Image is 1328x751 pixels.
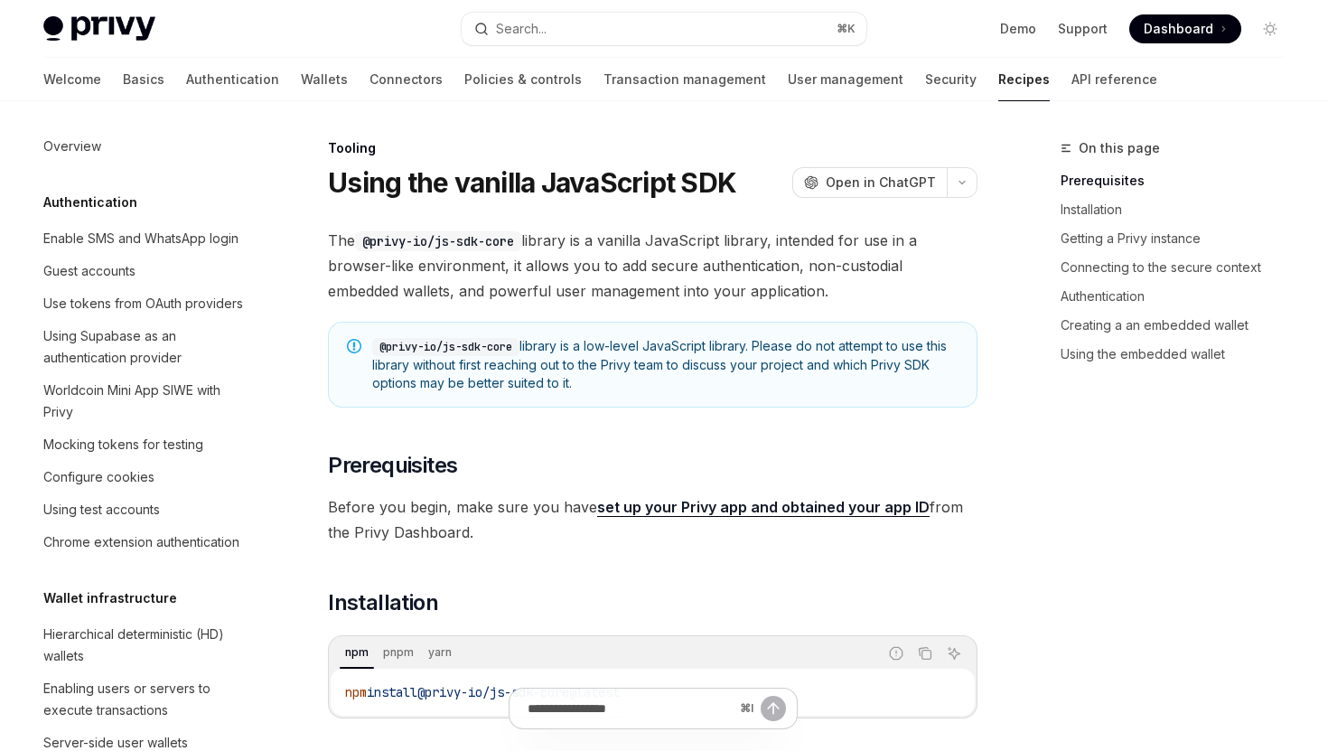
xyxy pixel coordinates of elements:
div: Use tokens from OAuth providers [43,293,243,314]
span: Prerequisites [328,451,457,480]
div: pnpm [378,642,419,663]
a: Transaction management [603,58,766,101]
a: Authentication [1061,282,1299,311]
div: yarn [423,642,457,663]
div: Worldcoin Mini App SIWE with Privy [43,380,249,423]
a: Configure cookies [29,461,260,493]
a: Authentication [186,58,279,101]
span: Dashboard [1144,20,1213,38]
a: Hierarchical deterministic (HD) wallets [29,618,260,672]
div: Guest accounts [43,260,136,282]
span: Installation [328,588,438,617]
h1: Using the vanilla JavaScript SDK [328,166,736,199]
code: @privy-io/js-sdk-core [372,338,519,356]
a: User management [788,58,903,101]
button: Open in ChatGPT [792,167,947,198]
span: Open in ChatGPT [826,174,936,192]
div: Search... [496,18,547,40]
a: Welcome [43,58,101,101]
span: library is a low-level JavaScript library. Please do not attempt to use this library without firs... [372,337,959,392]
div: Mocking tokens for testing [43,434,203,455]
a: Connecting to the secure context [1061,253,1299,282]
a: Overview [29,130,260,163]
div: Overview [43,136,101,157]
div: Hierarchical deterministic (HD) wallets [43,624,249,667]
a: Using Supabase as an authentication provider [29,320,260,374]
a: Use tokens from OAuth providers [29,287,260,320]
img: light logo [43,16,155,42]
a: Prerequisites [1061,166,1299,195]
a: Using the embedded wallet [1061,340,1299,369]
input: Ask a question... [528,689,733,728]
a: Guest accounts [29,255,260,287]
code: @privy-io/js-sdk-core [355,231,521,251]
div: Configure cookies [43,466,154,488]
a: Dashboard [1129,14,1241,43]
a: Policies & controls [464,58,582,101]
a: Enable SMS and WhatsApp login [29,222,260,255]
span: The library is a vanilla JavaScript library, intended for use in a browser-like environment, it a... [328,228,977,304]
a: Demo [1000,20,1036,38]
a: Getting a Privy instance [1061,224,1299,253]
a: set up your Privy app and obtained your app ID [597,498,930,517]
a: Recipes [998,58,1050,101]
a: API reference [1071,58,1157,101]
a: Connectors [369,58,443,101]
div: Tooling [328,139,977,157]
a: Worldcoin Mini App SIWE with Privy [29,374,260,428]
a: Support [1058,20,1108,38]
a: Wallets [301,58,348,101]
div: Using test accounts [43,499,160,521]
button: Open search [462,13,865,45]
a: Enabling users or servers to execute transactions [29,672,260,727]
div: Chrome extension authentication [43,531,239,553]
a: Installation [1061,195,1299,224]
button: Ask AI [942,642,966,665]
span: Before you begin, make sure you have from the Privy Dashboard. [328,494,977,545]
button: Report incorrect code [884,642,908,665]
div: Using Supabase as an authentication provider [43,325,249,369]
button: Toggle dark mode [1256,14,1285,43]
a: Security [925,58,977,101]
a: Chrome extension authentication [29,526,260,559]
a: Creating a an embedded wallet [1061,311,1299,340]
div: Enable SMS and WhatsApp login [43,228,238,249]
span: On this page [1079,137,1160,159]
a: Basics [123,58,164,101]
h5: Wallet infrastructure [43,587,177,609]
div: npm [340,642,374,663]
button: Copy the contents from the code block [913,642,937,665]
svg: Note [347,339,361,353]
div: Enabling users or servers to execute transactions [43,678,249,721]
span: ⌘ K [837,22,856,36]
button: Send message [761,696,786,721]
h5: Authentication [43,192,137,213]
a: Using test accounts [29,493,260,526]
a: Mocking tokens for testing [29,428,260,461]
